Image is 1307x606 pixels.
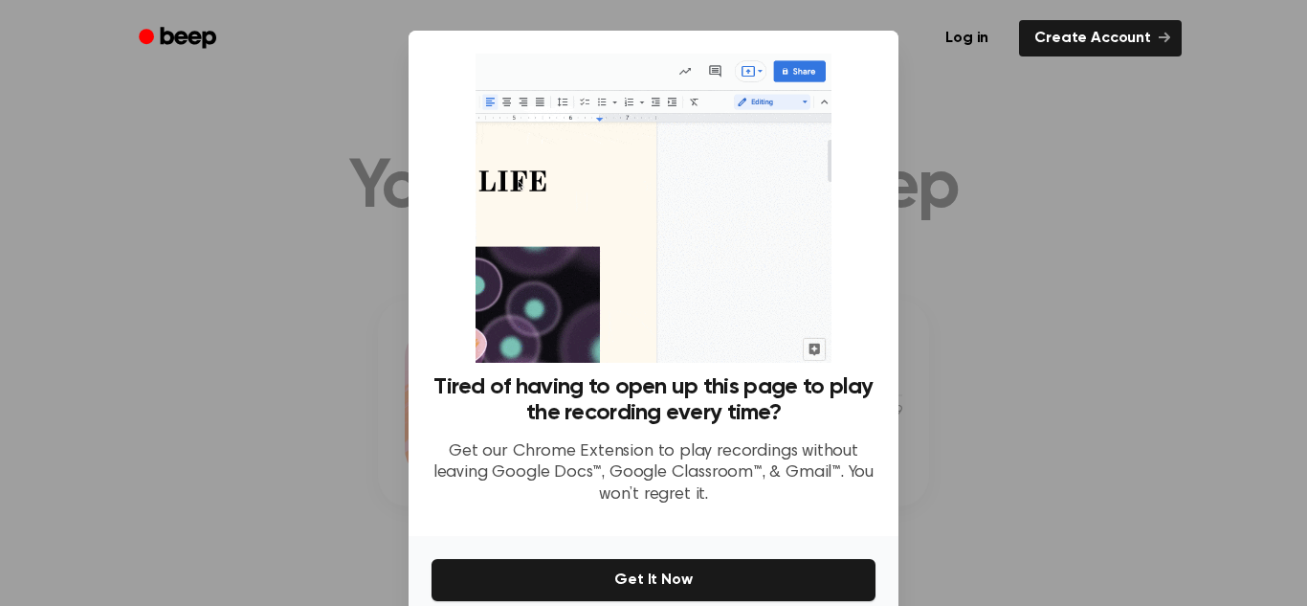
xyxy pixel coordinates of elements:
img: Beep extension in action [476,54,831,363]
a: Create Account [1019,20,1182,56]
a: Beep [125,20,233,57]
a: Log in [926,16,1008,60]
p: Get our Chrome Extension to play recordings without leaving Google Docs™, Google Classroom™, & Gm... [432,441,875,506]
h3: Tired of having to open up this page to play the recording every time? [432,374,875,426]
button: Get It Now [432,559,875,601]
